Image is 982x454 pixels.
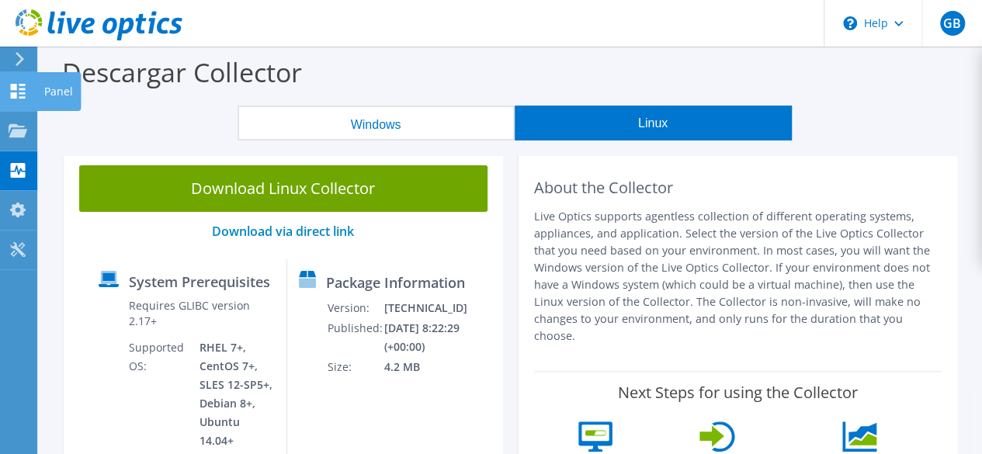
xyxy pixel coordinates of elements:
div: Panel [36,72,81,111]
p: Live Optics supports agentless collection of different operating systems, appliances, and applica... [534,208,942,345]
td: [DATE] 8:22:29 (+00:00) [383,318,496,357]
td: 4.2 MB [383,357,496,377]
label: System Prerequisites [129,274,270,289]
span: GB [940,11,965,36]
td: RHEL 7+, CentOS 7+, SLES 12-SP5+, Debian 8+, Ubuntu 14.04+ [199,338,274,451]
a: Download Linux Collector [79,165,488,212]
svg: \n [843,16,857,30]
h2: About the Collector [534,178,942,197]
button: Linux [515,106,792,140]
td: Supported OS: [128,338,200,451]
label: Next Steps for using the Collector [618,383,858,402]
td: [TECHNICAL_ID] [383,298,496,318]
button: Windows [238,106,515,140]
a: Download via direct link [212,223,354,240]
td: Size: [327,357,383,377]
td: Published: [327,318,383,357]
label: Package Information [326,275,465,290]
label: Descargar Collector [62,54,302,90]
td: Version: [327,298,383,318]
label: Requires GLIBC version 2.17+ [129,298,274,329]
